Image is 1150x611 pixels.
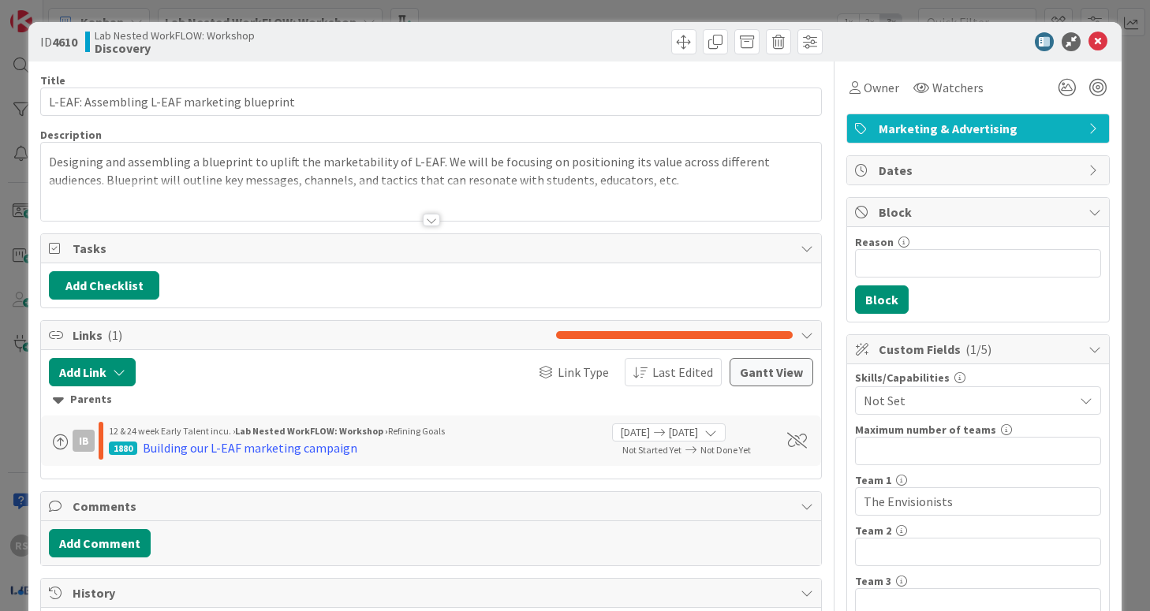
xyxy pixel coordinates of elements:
[73,583,792,602] span: History
[388,425,445,437] span: Refining Goals
[95,42,255,54] b: Discovery
[855,473,891,487] label: Team 1
[621,424,650,441] span: [DATE]
[49,529,151,557] button: Add Comment
[879,340,1081,359] span: Custom Fields
[73,430,95,452] div: IB
[40,32,77,51] span: ID
[622,444,681,456] span: Not Started Yet
[700,444,751,456] span: Not Done Yet
[855,574,891,588] label: Team 3
[855,235,894,249] label: Reason
[109,425,235,437] span: 12 & 24 week Early Talent incu. ›
[730,358,813,386] button: Gantt View
[49,153,812,188] p: Designing and assembling a blueprint to uplift the marketability of L-EAF. We will be focusing on...
[73,326,547,345] span: Links
[855,523,891,538] label: Team 2
[40,88,821,116] input: type card name here...
[855,285,909,314] button: Block
[143,438,357,457] div: Building our L-EAF marketing campaign
[965,341,991,357] span: ( 1/5 )
[558,363,609,382] span: Link Type
[932,78,984,97] span: Watchers
[864,78,899,97] span: Owner
[107,327,122,343] span: ( 1 )
[49,271,159,300] button: Add Checklist
[109,441,137,455] div: 1880
[40,128,102,142] span: Description
[53,391,808,408] div: Parents
[73,497,792,516] span: Comments
[625,358,722,386] button: Last Edited
[52,34,77,50] b: 4610
[40,73,65,88] label: Title
[855,372,1101,383] div: Skills/Capabilities
[235,425,388,437] b: Lab Nested WorkFLOW: Workshop ›
[879,119,1081,138] span: Marketing & Advertising
[864,391,1073,410] span: Not Set
[73,239,792,258] span: Tasks
[95,29,255,42] span: Lab Nested WorkFLOW: Workshop
[879,203,1081,222] span: Block
[669,424,698,441] span: [DATE]
[49,358,136,386] button: Add Link
[879,161,1081,180] span: Dates
[855,423,996,437] label: Maximum number of teams
[652,363,713,382] span: Last Edited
